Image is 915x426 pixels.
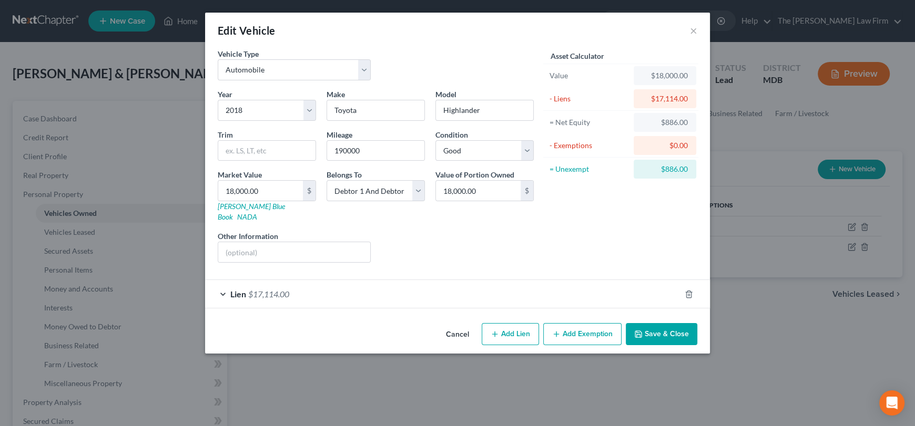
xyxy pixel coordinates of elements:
input: 0.00 [218,181,303,201]
div: $ [521,181,533,201]
button: Save & Close [626,323,697,345]
input: ex. LS, LT, etc [218,141,316,161]
label: Asset Calculator [551,50,604,61]
input: 0.00 [436,181,521,201]
div: $886.00 [642,164,688,174]
input: (optional) [218,242,370,262]
button: × [690,24,697,37]
div: $18,000.00 [642,70,688,81]
label: Market Value [218,169,262,180]
div: = Net Equity [550,117,629,128]
div: $17,114.00 [642,93,688,104]
div: $886.00 [642,117,688,128]
input: ex. Altima [436,100,533,120]
div: - Exemptions [550,140,629,151]
a: [PERSON_NAME] Blue Book [218,202,285,221]
button: Add Lien [482,323,539,345]
span: Lien [230,289,246,299]
a: NADA [237,212,257,221]
button: Add Exemption [543,323,622,345]
label: Condition [435,129,468,140]
div: $0.00 [642,140,688,151]
div: Value [550,70,629,81]
label: Year [218,89,232,100]
div: $ [303,181,316,201]
div: = Unexempt [550,164,629,174]
input: -- [327,141,424,161]
div: Edit Vehicle [218,23,276,38]
label: Vehicle Type [218,48,259,59]
span: Make [327,90,345,99]
label: Value of Portion Owned [435,169,514,180]
div: - Liens [550,93,629,104]
input: ex. Nissan [327,100,424,120]
label: Other Information [218,231,278,242]
button: Cancel [438,324,477,345]
span: $17,114.00 [248,289,289,299]
div: Open Intercom Messenger [879,390,904,415]
label: Trim [218,129,233,140]
label: Model [435,89,456,100]
span: Belongs To [327,170,362,179]
label: Mileage [327,129,352,140]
